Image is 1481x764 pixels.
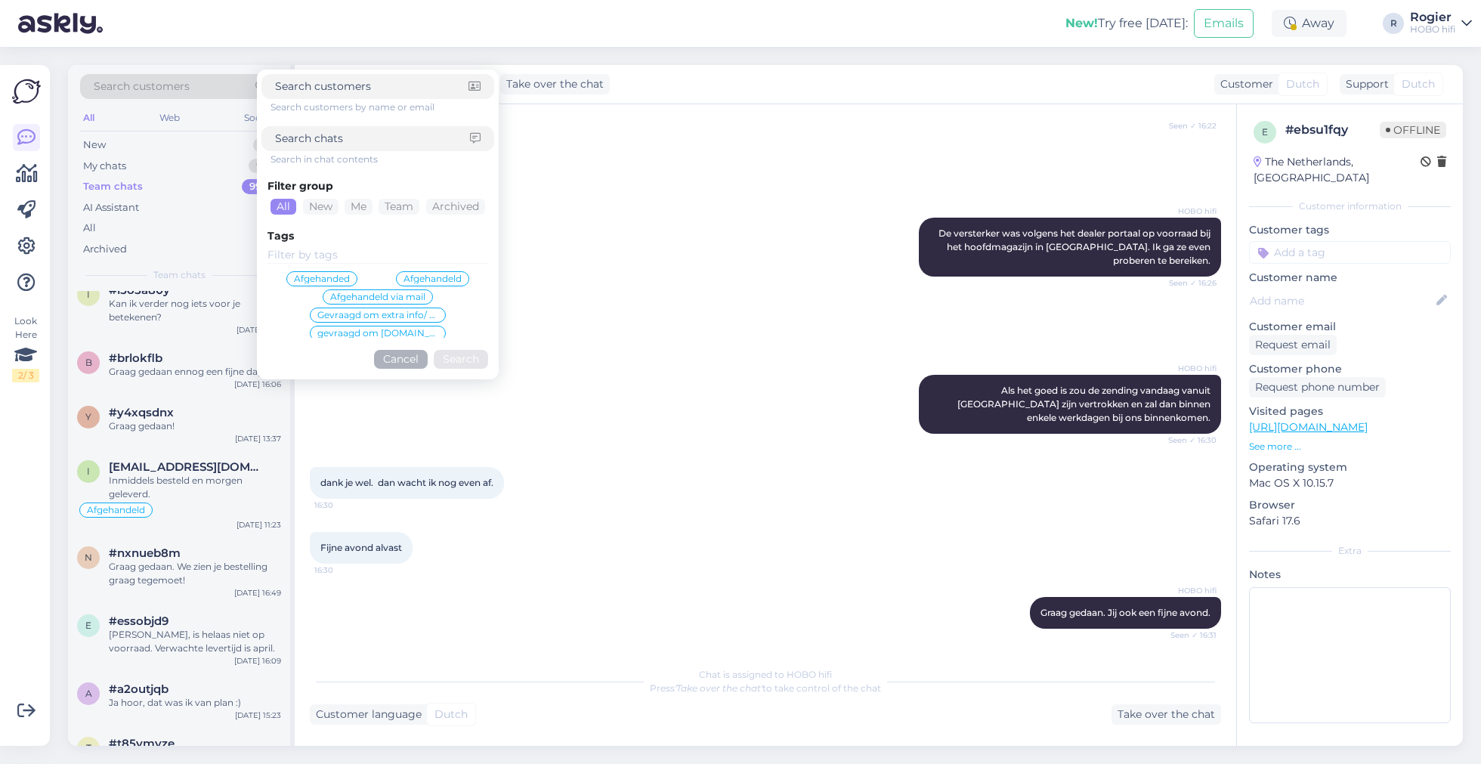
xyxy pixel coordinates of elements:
[294,274,350,283] span: Afgehanded
[320,477,493,488] span: dank je wel. dan wacht ik nog even af.
[271,199,296,215] div: All
[1249,222,1451,238] p: Customer tags
[314,500,371,511] span: 16:30
[235,433,281,444] div: [DATE] 13:37
[109,546,181,560] span: #nxnueb8m
[1249,200,1451,213] div: Customer information
[1249,377,1386,397] div: Request phone number
[500,74,610,94] div: Take over the chat
[109,560,281,587] div: Graag gedaan. We zien je bestelling graag tegemoet!
[1249,544,1451,558] div: Extra
[83,200,139,215] div: AI Assistant
[275,131,470,147] input: Search chats
[234,587,281,599] div: [DATE] 16:49
[275,79,468,94] input: Search customers
[1214,76,1273,92] div: Customer
[267,247,488,264] input: Filter by tags
[1340,76,1389,92] div: Support
[109,419,281,433] div: Graag gedaan!
[1383,13,1404,34] div: R
[109,628,281,655] div: [PERSON_NAME], is helaas niet op voorraad. Verwachte levertijd is april.
[1249,404,1451,419] p: Visited pages
[87,466,90,477] span: i
[1249,513,1451,529] p: Safari 17.6
[83,242,127,257] div: Archived
[85,688,92,699] span: a
[1249,440,1451,453] p: See more ...
[85,620,91,631] span: e
[109,614,169,628] span: #essobjd9
[234,379,281,390] div: [DATE] 16:06
[957,385,1213,423] span: Als het goed is zou de zending vandaag vanuit [GEOGRAPHIC_DATA] zijn vertrokken en zal dan binnen...
[235,710,281,721] div: [DATE] 15:23
[675,682,762,694] i: 'Take over the chat'
[1160,629,1217,641] span: Seen ✓ 16:31
[94,79,190,94] span: Search customers
[1249,497,1451,513] p: Browser
[249,159,275,174] div: 93
[12,77,41,106] img: Askly Logo
[80,108,97,128] div: All
[1160,277,1217,289] span: Seen ✓ 16:26
[1286,76,1319,92] span: Dutch
[1272,10,1347,37] div: Away
[83,138,106,153] div: New
[267,228,488,244] div: Tags
[1249,319,1451,335] p: Customer email
[87,506,145,515] span: Afgehandeld
[1160,120,1217,131] span: Seen ✓ 16:22
[109,682,169,696] span: #a2outjqb
[314,564,371,576] span: 16:30
[1194,9,1254,38] button: Emails
[1065,16,1098,30] b: New!
[1380,122,1446,138] span: Offline
[320,542,402,553] span: Fijne avond alvast
[85,552,92,563] span: n
[83,221,96,236] div: All
[1249,475,1451,491] p: Mac OS X 10.15.7
[242,179,275,194] div: 99+
[12,314,39,382] div: Look Here
[109,297,281,324] div: Kan ik verder nog iets voor je betekenen?
[109,737,175,750] span: #t85vmyze
[1249,241,1451,264] input: Add a tag
[109,474,281,501] div: Inmiddels besteld en morgen geleverd.
[1249,270,1451,286] p: Customer name
[271,153,494,166] div: Search in chat contents
[237,324,281,336] div: [DATE] 11:26
[83,179,143,194] div: Team chats
[1065,14,1188,32] div: Try free [DATE]:
[434,707,468,722] span: Dutch
[1249,361,1451,377] p: Customer phone
[1160,585,1217,596] span: HOBO hifi
[87,289,90,300] span: i
[86,742,91,753] span: t
[1040,607,1210,618] span: Graag gedaan. Jij ook een fijne avond.
[267,178,488,194] div: Filter group
[1402,76,1435,92] span: Dutch
[1249,459,1451,475] p: Operating system
[109,365,281,379] div: Graag gedaan ennog een fijne dag.
[1249,335,1337,355] div: Request email
[241,108,278,128] div: Socials
[234,655,281,667] div: [DATE] 16:09
[699,669,832,680] span: Chat is assigned to HOBO hifi
[1262,126,1268,138] span: e
[1249,567,1451,583] p: Notes
[237,519,281,530] div: [DATE] 11:23
[1249,420,1368,434] a: [URL][DOMAIN_NAME]
[156,108,183,128] div: Web
[109,351,162,365] span: #brlokflb
[271,101,494,114] div: Search customers by name or email
[1250,292,1433,309] input: Add name
[109,696,281,710] div: Ja hoor, dat was ik van plan :)
[109,406,174,419] span: #y4xqsdnx
[12,369,39,382] div: 2 / 3
[310,707,422,722] div: Customer language
[83,159,126,174] div: My chats
[1410,23,1455,36] div: HOBO hifi
[85,411,91,422] span: y
[1410,11,1455,23] div: Rogier
[1112,704,1221,725] div: Take over the chat
[938,227,1213,266] span: De versterker was volgens het dealer portaal op voorraad bij het hoofdmagazijn in [GEOGRAPHIC_DAT...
